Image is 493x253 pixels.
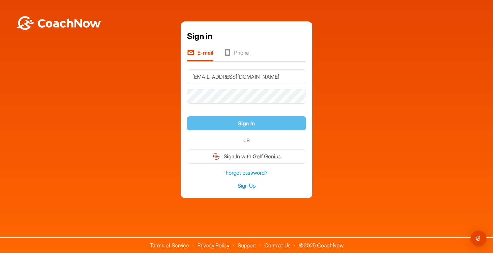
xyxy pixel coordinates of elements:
[197,242,229,249] a: Privacy Policy
[224,49,249,61] li: Phone
[187,116,306,131] button: Sign In
[187,49,213,61] li: E-mail
[296,238,347,248] span: © 2025 CoachNow
[150,242,189,249] a: Terms of Service
[187,169,306,177] a: Forgot password?
[187,69,306,84] input: E-mail
[240,137,253,144] span: OR
[187,182,306,190] a: Sign Up
[187,149,306,164] button: Sign In with Golf Genius
[264,242,291,249] a: Contact Us
[16,16,102,30] img: BwLJSsUCoWCh5upNqxVrqldRgqLPVwmV24tXu5FoVAoFEpwwqQ3VIfuoInZCoVCoTD4vwADAC3ZFMkVEQFDAAAAAElFTkSuQmCC
[212,152,220,160] img: gg_logo
[187,30,306,42] div: Sign in
[471,231,486,246] div: Open Intercom Messenger
[238,242,256,249] a: Support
